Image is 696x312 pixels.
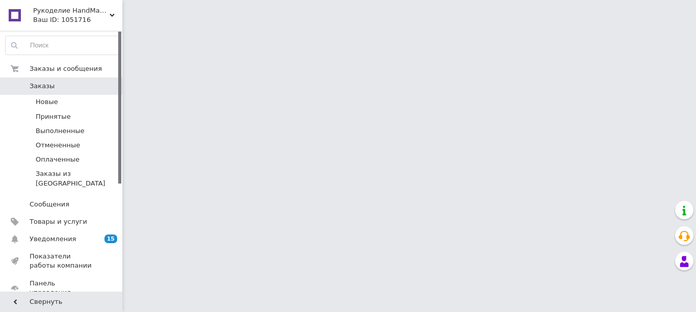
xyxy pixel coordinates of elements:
span: Заказы и сообщения [30,64,102,73]
span: 15 [104,235,117,243]
span: Заказы [30,82,55,91]
span: Сообщения [30,200,69,209]
span: Оплаченные [36,155,79,164]
span: Выполненные [36,126,85,136]
span: Рукоделие HandMade интернет магазин [33,6,110,15]
span: Отмененные [36,141,80,150]
span: Новые [36,97,58,107]
input: Поиск [6,36,120,55]
span: Уведомления [30,235,76,244]
span: Панель управления [30,279,94,297]
span: Показатели работы компании [30,252,94,270]
span: Заказы из [GEOGRAPHIC_DATA] [36,169,119,188]
span: Принятые [36,112,71,121]
span: Товары и услуги [30,217,87,226]
div: Ваш ID: 1051716 [33,15,122,24]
